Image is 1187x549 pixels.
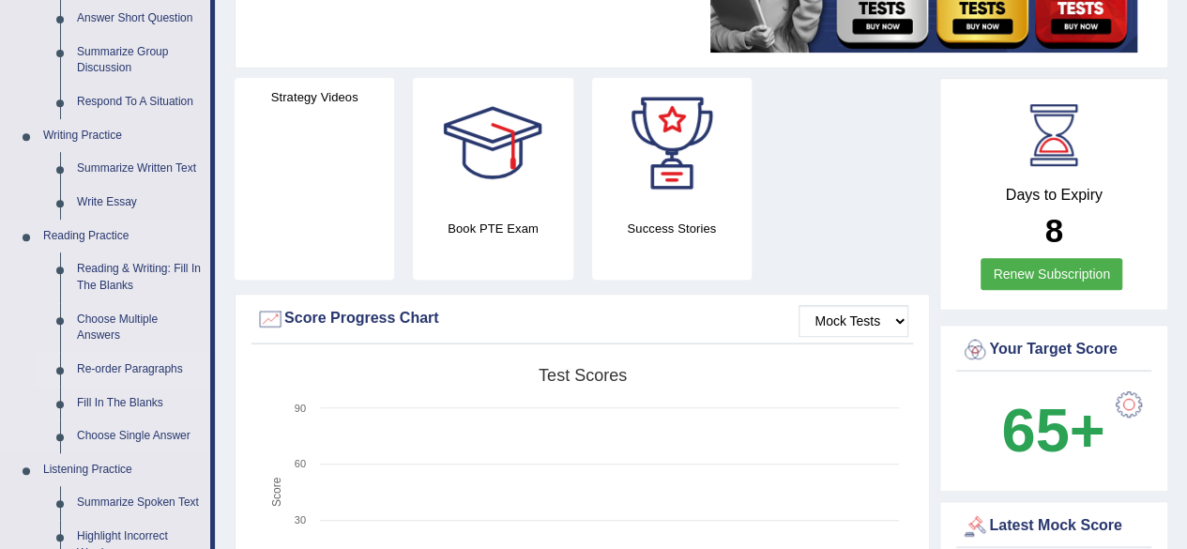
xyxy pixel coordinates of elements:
[68,152,210,186] a: Summarize Written Text
[961,336,1147,364] div: Your Target Score
[256,305,908,333] div: Score Progress Chart
[295,458,306,469] text: 60
[68,252,210,302] a: Reading & Writing: Fill In The Blanks
[68,303,210,353] a: Choose Multiple Answers
[68,36,210,85] a: Summarize Group Discussion
[981,258,1122,290] a: Renew Subscription
[413,219,572,238] h4: Book PTE Exam
[961,512,1147,541] div: Latest Mock Score
[592,219,752,238] h4: Success Stories
[68,387,210,420] a: Fill In The Blanks
[961,187,1147,204] h4: Days to Expiry
[68,486,210,520] a: Summarize Spoken Text
[68,353,210,387] a: Re-order Paragraphs
[68,186,210,220] a: Write Essay
[68,2,210,36] a: Answer Short Question
[295,403,306,414] text: 90
[35,220,210,253] a: Reading Practice
[270,477,283,507] tspan: Score
[35,119,210,153] a: Writing Practice
[68,85,210,119] a: Respond To A Situation
[68,419,210,453] a: Choose Single Answer
[295,514,306,526] text: 30
[539,366,627,385] tspan: Test scores
[35,453,210,487] a: Listening Practice
[235,87,394,107] h4: Strategy Videos
[1044,212,1062,249] b: 8
[1001,396,1104,465] b: 65+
